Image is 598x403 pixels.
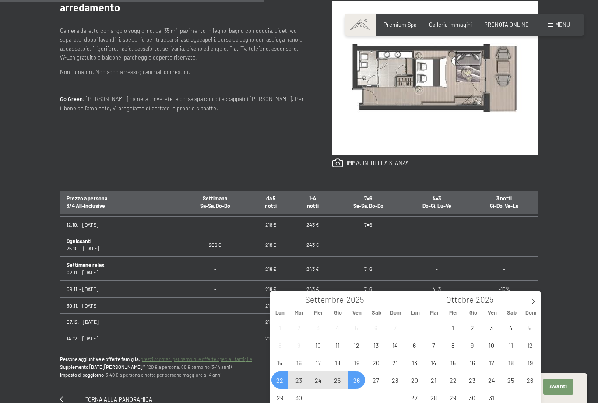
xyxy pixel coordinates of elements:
th: da 5 [250,190,292,214]
span: Avanti [549,383,567,390]
span: Ottobre 15, 2025 [444,354,461,371]
span: Sa-Sa, Do-Do [200,203,230,209]
td: 243 € [292,280,334,297]
td: 243 € [292,216,334,233]
td: - [334,233,403,257]
span: Settembre 13, 2025 [367,336,384,354]
span: Ven [483,310,502,315]
span: Settembre 24, 2025 [310,371,327,389]
span: Menu [555,21,570,28]
span: Ottobre 22, 2025 [444,371,461,389]
td: 09.11. - [DATE] [60,280,180,297]
span: Settembre 20, 2025 [367,354,384,371]
td: 12.10. - [DATE] [60,216,180,233]
span: Mar [289,310,309,315]
td: 25.10. - [DATE] [60,233,180,257]
td: 7=6 [334,257,403,281]
span: Ottobre 12, 2025 [521,336,538,354]
td: 218 € [250,280,292,297]
span: Settembre 25, 2025 [329,371,346,389]
td: - [471,233,538,257]
span: Ottobre 17, 2025 [483,354,500,371]
span: Mer [444,310,463,315]
td: - [180,314,250,330]
p: Non fumatori. Non sono amessi gli animali domestici. [60,67,304,76]
span: Lun [405,310,425,315]
td: 14.12. - [DATE] [60,330,180,347]
span: Settembre 16, 2025 [290,354,307,371]
span: Ottobre 21, 2025 [425,371,442,389]
span: Sab [502,310,521,315]
span: Ottobre 10, 2025 [483,336,500,354]
td: 30.11. - [DATE] [60,297,180,314]
span: Torna alla panoramica [85,396,152,403]
span: Settembre 17, 2025 [310,354,327,371]
strong: Imposto di soggiorno: [60,372,106,378]
span: Ottobre 14, 2025 [425,354,442,371]
img: Junior [332,1,538,155]
p: Camera da letto con angolo soggiorno, ca. 35 m², pavimento in legno, bagno con doccia, bidet, wc ... [60,26,304,62]
td: - [180,257,250,281]
a: Premium Spa [383,21,417,28]
td: 243 € [292,257,334,281]
span: Settembre 4, 2025 [329,319,346,336]
span: Settembre 7, 2025 [387,319,404,336]
td: - [471,257,538,281]
th: Settimana [180,190,250,214]
span: Dom [521,310,541,315]
td: 7=6 [334,280,403,297]
span: Ven [348,310,367,315]
strong: Go Green [60,95,83,102]
span: Lun [270,310,289,315]
span: Ottobre 24, 2025 [483,371,500,389]
span: Ottobre 13, 2025 [406,354,423,371]
td: - [180,330,250,347]
span: Ottobre 9, 2025 [464,336,481,354]
span: Ottobre 19, 2025 [521,354,538,371]
span: Settembre [305,296,344,304]
td: 218 € [250,330,292,347]
b: Ognissanti [67,238,91,244]
span: Settembre 18, 2025 [329,354,346,371]
td: - [471,216,538,233]
input: Year [344,294,373,305]
span: PRENOTA ONLINE [484,21,529,28]
td: 218 € [250,216,292,233]
span: Dom [386,310,405,315]
td: -10% [471,280,538,297]
span: Ottobre 6, 2025 [406,336,423,354]
strong: Supplemento [DATE][PERSON_NAME] *: [60,364,147,370]
td: 7=6 [334,216,403,233]
span: Ottobre 7, 2025 [425,336,442,354]
span: Mer [309,310,328,315]
span: Ottobre 25, 2025 [502,371,519,389]
td: - [180,280,250,297]
span: Ottobre 3, 2025 [483,319,500,336]
a: Galleria immagini [429,21,472,28]
span: Ottobre 18, 2025 [502,354,519,371]
span: notti [265,203,277,209]
p: 120 € a persona, 60 € bambino (3-14 anni) 3,40 € a persona e notte per persone maggiore a 14 anni [60,355,538,379]
span: Settembre 2, 2025 [290,319,307,336]
span: Ottobre 2, 2025 [464,319,481,336]
td: - [180,297,250,314]
td: 412 € [180,347,250,371]
td: 21.12. - [DATE] [60,347,180,371]
input: Year [474,294,503,305]
p: : [PERSON_NAME] camera troverete la borsa spa con gli accappatoi [PERSON_NAME]. Per il bene dell’... [60,95,304,112]
span: Gio [463,310,482,315]
span: Settembre 1, 2025 [271,319,288,336]
td: 419 € [250,347,292,371]
th: 1-4 [292,190,334,214]
span: Ottobre [446,296,474,304]
span: Ottobre 26, 2025 [521,371,538,389]
span: Settembre 15, 2025 [271,354,288,371]
span: Settembre 27, 2025 [367,371,384,389]
strong: Persone aggiuntive e offerte famiglia: [60,356,141,362]
span: Ottobre 16, 2025 [464,354,481,371]
span: Settembre 3, 2025 [310,319,327,336]
b: Settimane relax [67,262,104,268]
th: 7=6 [334,190,403,214]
